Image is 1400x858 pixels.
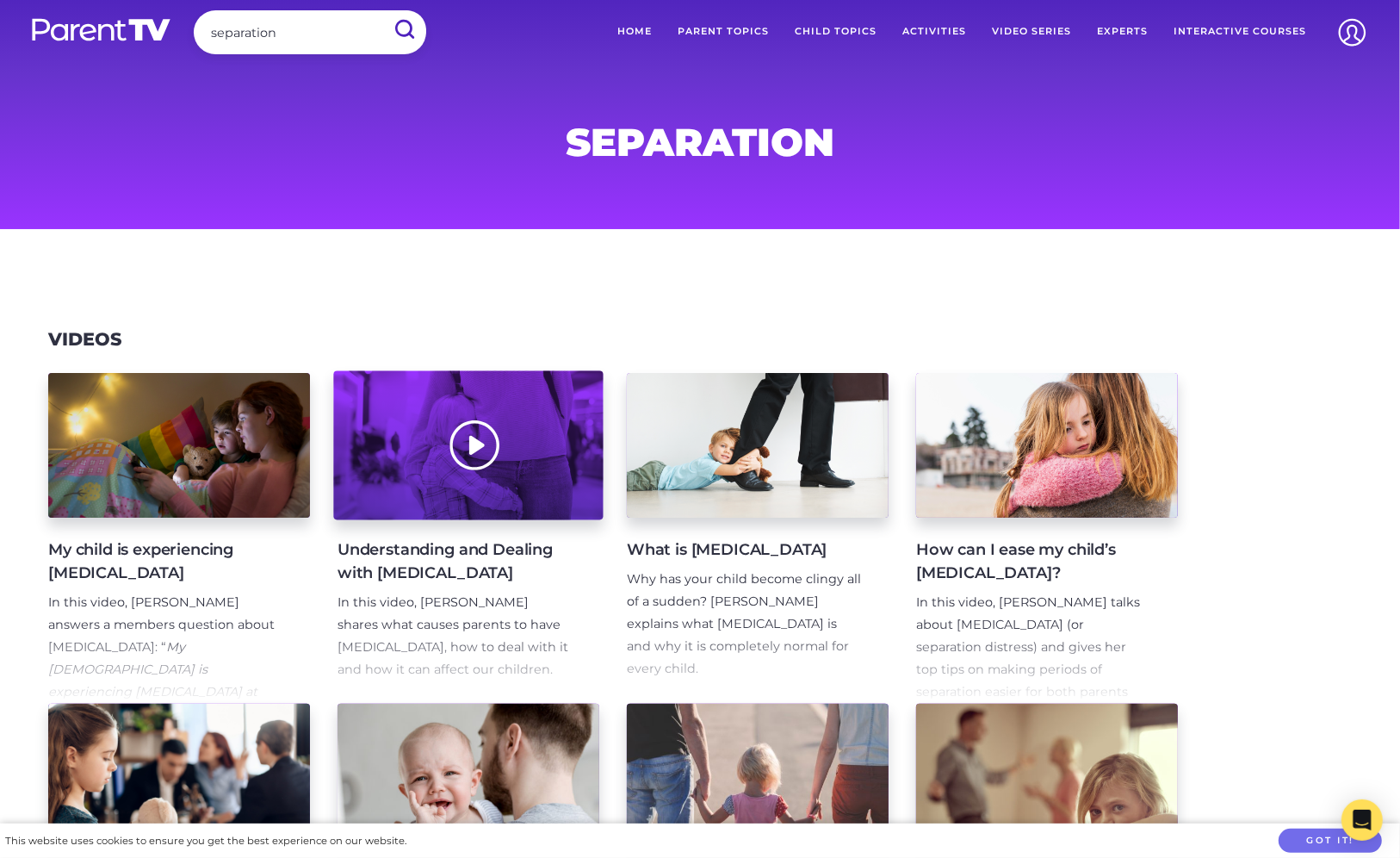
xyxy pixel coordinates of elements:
a: How can I ease my child’s [MEDICAL_DATA]? In this video, [PERSON_NAME] talks about [MEDICAL_DATA]... [916,373,1178,704]
h1: separation [285,125,1115,159]
p: In this video, [PERSON_NAME] answers a members question about [MEDICAL_DATA]: “ [48,592,282,793]
a: Interactive Courses [1161,10,1319,53]
a: My child is experiencing [MEDICAL_DATA] In this video, [PERSON_NAME] answers a members question a... [48,373,310,704]
a: Video Series [979,10,1084,53]
input: Search ParentTV [194,10,426,54]
input: Submit [381,10,426,49]
p: In this video, [PERSON_NAME] talks about [MEDICAL_DATA] (or separation distress) and gives her to... [916,592,1150,726]
h4: How can I ease my child’s [MEDICAL_DATA]? [916,538,1150,585]
p: In this video, [PERSON_NAME] shares what causes parents to have [MEDICAL_DATA], how to deal with ... [338,592,572,681]
a: What is [MEDICAL_DATA] Why has your child become clingy all of a sudden? [PERSON_NAME] explains w... [627,373,889,704]
img: Account [1330,10,1374,54]
a: Activities [889,10,979,53]
h4: My child is experiencing [MEDICAL_DATA] [48,538,282,585]
a: Parent Topics [665,10,782,53]
a: Experts [1084,10,1161,53]
button: Got it! [1279,829,1382,854]
a: Understanding and Dealing with [MEDICAL_DATA] In this video, [PERSON_NAME] shares what causes par... [338,373,599,704]
div: Open Intercom Messenger [1341,799,1383,841]
span: Why has your child become clingy all of a sudden? [PERSON_NAME] explains what [MEDICAL_DATA] is a... [627,571,861,676]
a: Home [604,10,665,53]
a: Child Topics [782,10,889,53]
h3: Videos [48,329,121,351]
h4: What is [MEDICAL_DATA] [627,538,861,562]
img: parenttv-logo-white.4c85aaf.svg [30,17,172,42]
h4: Understanding and Dealing with [MEDICAL_DATA] [338,538,572,585]
div: This website uses cookies to ensure you get the best experience on our website. [5,832,406,850]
